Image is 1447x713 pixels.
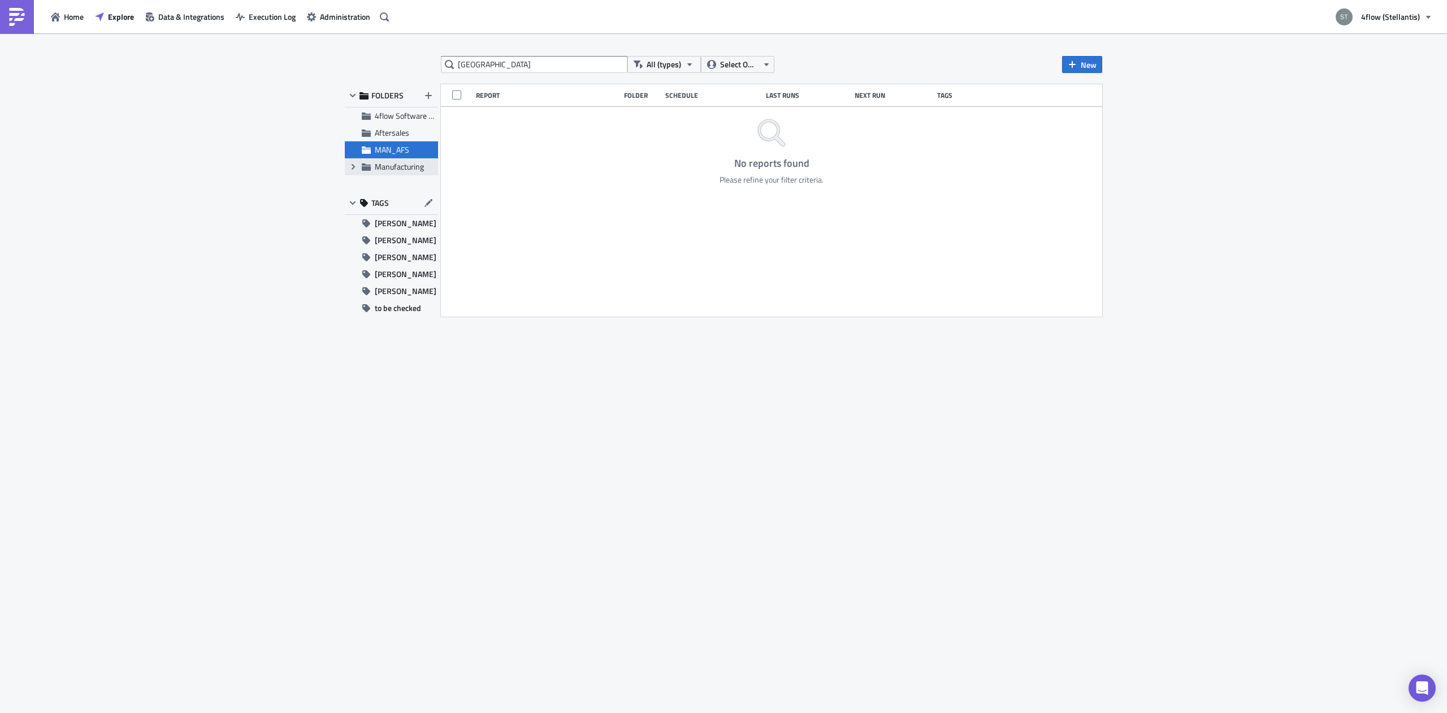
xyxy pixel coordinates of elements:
[441,56,627,73] input: Search Reports
[45,8,89,25] button: Home
[320,11,370,23] span: Administration
[375,232,436,249] span: [PERSON_NAME]
[720,158,824,169] h4: No reports found
[766,91,849,100] div: Last Runs
[345,232,438,249] button: [PERSON_NAME]
[375,300,421,317] span: to be checked
[665,91,760,100] div: Schedule
[345,266,438,283] button: [PERSON_NAME]
[375,144,409,155] span: MAN_AFS
[64,11,84,23] span: Home
[375,215,436,232] span: [PERSON_NAME]
[371,198,389,208] span: TAGS
[627,56,701,73] button: All (types)
[8,8,26,26] img: PushMetrics
[371,90,404,101] span: FOLDERS
[140,8,230,25] button: Data & Integrations
[345,215,438,232] button: [PERSON_NAME]
[375,127,409,139] span: Aftersales
[855,91,932,100] div: Next Run
[375,283,436,300] span: [PERSON_NAME]
[375,161,424,172] span: Manufacturing
[89,8,140,25] button: Explore
[345,283,438,300] button: [PERSON_NAME]
[108,11,134,23] span: Explore
[1409,675,1436,702] div: Open Intercom Messenger
[230,8,301,25] button: Execution Log
[1081,59,1097,71] span: New
[1335,7,1354,27] img: Avatar
[624,91,660,100] div: Folder
[249,11,296,23] span: Execution Log
[1361,11,1420,23] span: 4flow (Stellantis)
[476,91,618,100] div: Report
[345,249,438,266] button: [PERSON_NAME]
[158,11,224,23] span: Data & Integrations
[345,300,438,317] button: to be checked
[647,58,681,71] span: All (types)
[1329,5,1439,29] button: 4flow (Stellantis)
[301,8,376,25] button: Administration
[375,249,436,266] span: [PERSON_NAME]
[701,56,774,73] button: Select Owner
[720,175,824,185] div: Please refine your filter criteria.
[937,91,985,100] div: Tags
[375,110,444,122] span: 4flow Software KAM
[375,266,436,283] span: [PERSON_NAME]
[1062,56,1102,73] button: New
[720,58,758,71] span: Select Owner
